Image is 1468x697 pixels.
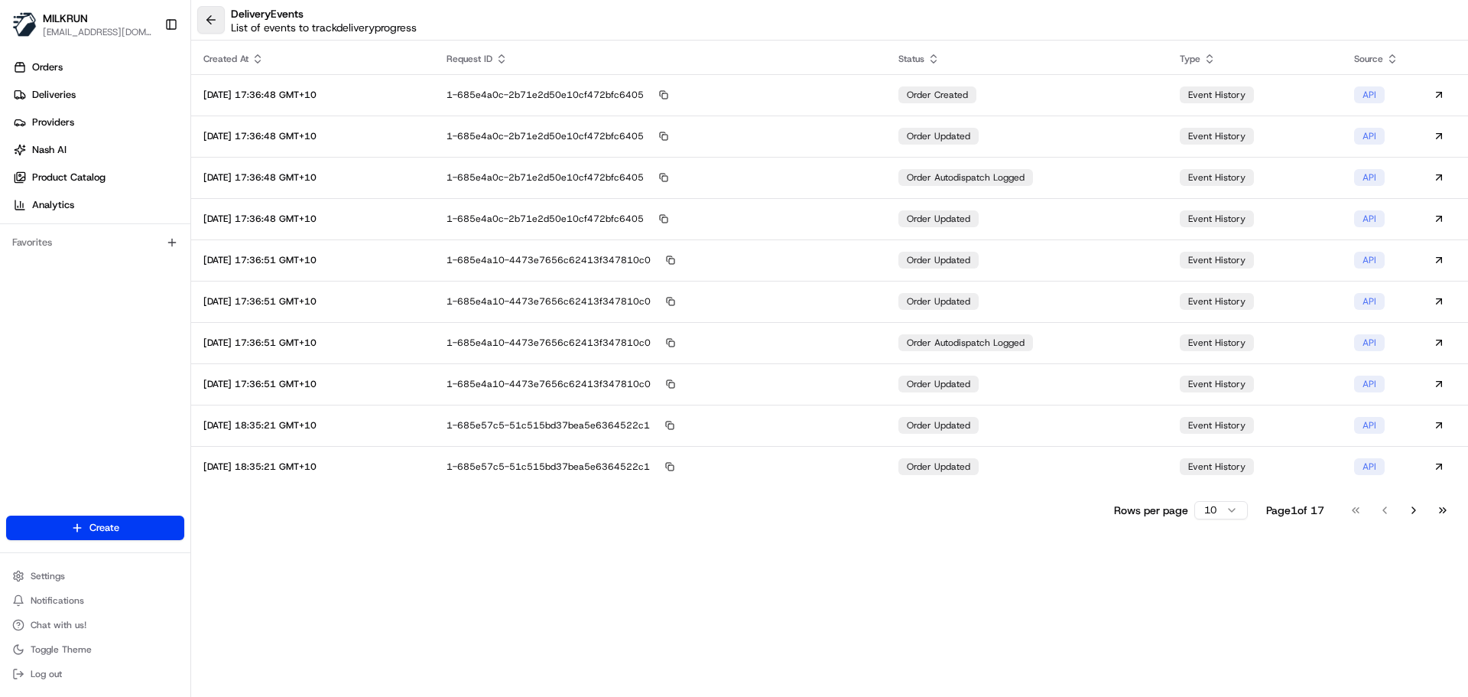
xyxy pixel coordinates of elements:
span: Toggle Theme [31,643,92,656]
span: event history [1188,378,1246,390]
a: Analytics [6,193,190,217]
div: [DATE] 17:36:51 GMT+10 [203,254,422,266]
a: Orders [6,55,190,80]
div: [DATE] 17:36:48 GMT+10 [203,130,422,142]
div: [DATE] 17:36:48 GMT+10 [203,171,422,184]
span: order updated [907,295,970,308]
span: order updated [907,130,970,142]
span: order updated [907,419,970,432]
div: [DATE] 17:36:51 GMT+10 [203,295,422,308]
span: order updated [907,461,970,473]
span: event history [1188,419,1246,432]
a: Providers [6,110,190,135]
button: Settings [6,565,184,587]
span: Orders [32,60,63,74]
span: Create [89,521,119,535]
div: API [1354,376,1385,392]
div: 1-685e4a0c-2b71e2d50e10cf472bfc6405 [447,88,874,102]
div: API [1354,252,1385,269]
div: API [1354,169,1385,186]
div: Request ID [447,53,874,65]
div: API [1354,334,1385,351]
span: Deliveries [32,88,76,102]
div: 1-685e4a0c-2b71e2d50e10cf472bfc6405 [447,171,874,184]
div: Created At [203,53,422,65]
span: event history [1188,213,1246,225]
div: API [1354,293,1385,310]
p: List of events to track delivery progress [231,20,417,35]
span: Notifications [31,594,84,607]
button: Log out [6,663,184,685]
span: Product Catalog [32,171,106,184]
span: Chat with us! [31,619,86,631]
div: API [1354,86,1385,103]
div: [DATE] 17:36:48 GMT+10 [203,89,422,101]
div: 1-685e4a0c-2b71e2d50e10cf472bfc6405 [447,129,874,143]
span: Nash AI [32,143,67,157]
div: Status [898,53,1155,65]
button: Toggle Theme [6,639,184,660]
span: Analytics [32,198,74,212]
h2: delivery Events [231,6,417,21]
span: order autodispatch logged [907,171,1025,184]
span: event history [1188,254,1246,266]
span: order updated [907,213,970,225]
button: Create [6,516,184,540]
div: [DATE] 18:35:21 GMT+10 [203,461,422,473]
div: 1-685e4a10-4473e7656c62413f347810c0 [447,336,874,350]
span: event history [1188,130,1246,142]
a: Nash AI [6,138,190,162]
div: Page 1 of 17 [1266,503,1324,518]
button: Chat with us! [6,614,184,636]
span: Providers [32,116,74,129]
div: 1-685e4a10-4473e7656c62413f347810c0 [447,295,874,308]
div: Favorites [6,230,184,255]
a: Deliveries [6,83,190,107]
span: Log out [31,668,62,680]
a: Product Catalog [6,165,190,190]
div: 1-685e4a10-4473e7656c62413f347810c0 [447,377,874,391]
span: event history [1188,89,1246,101]
span: Settings [31,570,65,582]
img: MILKRUN [12,12,37,37]
span: event history [1188,337,1246,349]
div: API [1354,128,1385,145]
div: [DATE] 17:36:51 GMT+10 [203,378,422,390]
span: order updated [907,254,970,266]
div: 1-685e4a10-4473e7656c62413f347810c0 [447,253,874,267]
p: Rows per page [1114,503,1188,518]
span: event history [1188,171,1246,184]
div: 1-685e57c5-51c515bd37bea5e6364522c1 [447,419,874,432]
div: 1-685e57c5-51c515bd37bea5e6364522c1 [447,460,874,474]
div: [DATE] 17:36:51 GMT+10 [203,337,422,349]
span: event history [1188,295,1246,308]
button: [EMAIL_ADDRESS][DOMAIN_NAME] [43,26,152,38]
span: order autodispatch logged [907,337,1025,349]
button: Notifications [6,590,184,611]
div: API [1354,417,1385,434]
div: 1-685e4a0c-2b71e2d50e10cf472bfc6405 [447,212,874,226]
div: [DATE] 18:35:21 GMT+10 [203,419,422,432]
span: order updated [907,378,970,390]
div: API [1354,458,1385,475]
button: MILKRUNMILKRUN[EMAIL_ADDRESS][DOMAIN_NAME] [6,6,158,43]
div: [DATE] 17:36:48 GMT+10 [203,213,422,225]
div: API [1354,210,1385,227]
div: Source [1354,53,1398,65]
div: Type [1180,53,1330,65]
span: order created [907,89,968,101]
button: MILKRUN [43,11,88,26]
span: event history [1188,461,1246,473]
